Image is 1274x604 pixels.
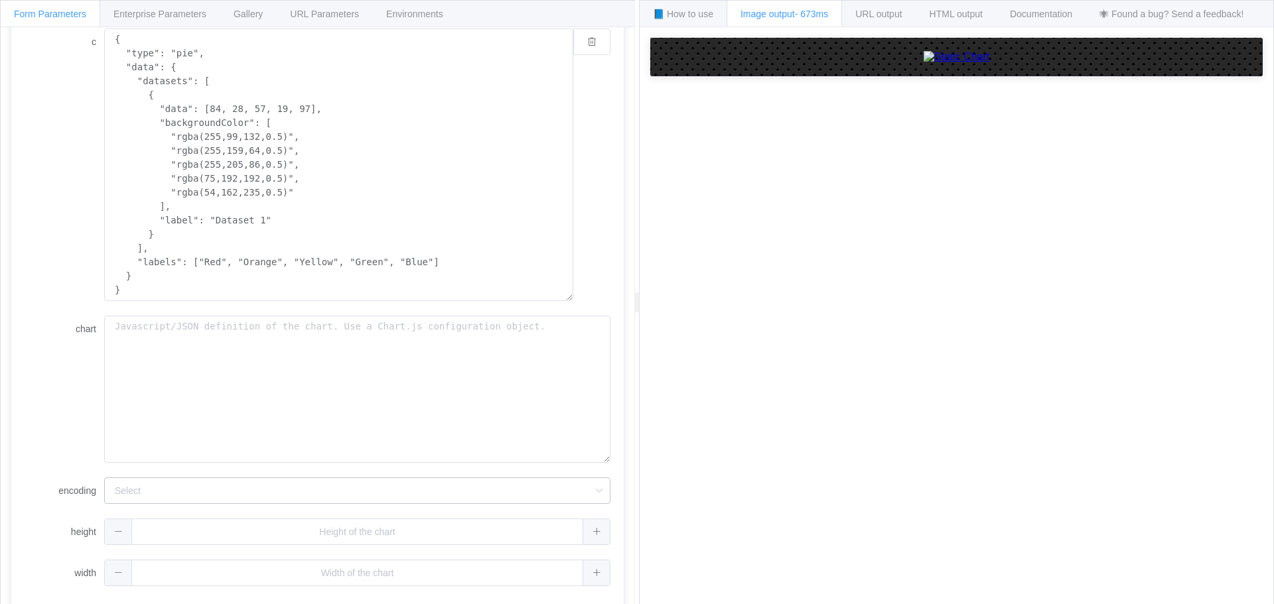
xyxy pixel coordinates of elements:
span: Enterprise Parameters [113,9,206,19]
label: encoding [25,477,104,504]
span: 🕷 Found a bug? Send a feedback! [1099,9,1243,19]
span: Gallery [234,9,263,19]
span: Form Parameters [14,9,86,19]
label: c [25,29,104,55]
input: Height of the chart [104,518,610,545]
label: chart [25,316,104,342]
span: - 673ms [795,9,829,19]
a: Static Chart [664,51,1249,63]
span: URL output [855,9,902,19]
span: Environments [386,9,443,19]
input: Width of the chart [104,560,610,586]
input: Select [104,477,610,504]
span: Documentation [1010,9,1072,19]
label: height [25,518,104,545]
span: Image output [741,9,828,19]
span: 📘 How to use [653,9,713,19]
label: width [25,560,104,586]
span: HTML output [930,9,983,19]
img: Static Chart [924,51,990,63]
span: URL Parameters [290,9,359,19]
